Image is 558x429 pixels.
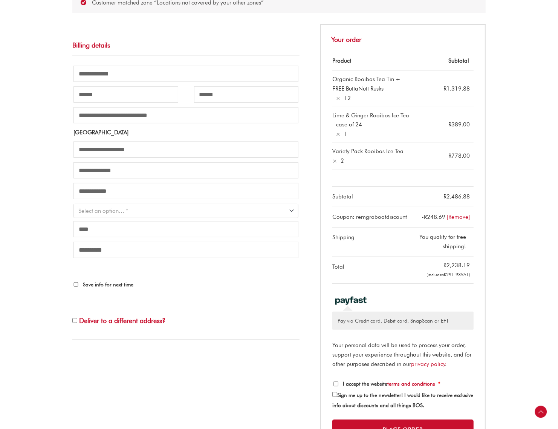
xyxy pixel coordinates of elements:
span: Province [73,204,298,218]
span: R [444,272,446,277]
input: I accept the websiteterms and conditions * [333,381,338,386]
a: terms and conditions [387,381,435,387]
strong: × 1 [336,129,347,139]
a: privacy policy [411,361,445,367]
p: Pay via Credit card, Debit card, SnapScan or EFT [338,317,468,325]
bdi: 1,319.88 [443,85,470,92]
th: Shipping [332,228,416,257]
span: R [448,152,451,159]
input: Save info for next time [73,282,78,287]
h3: Billing details [72,33,300,55]
span: I accept the website [343,381,435,387]
td: - [416,207,474,228]
th: Total [332,257,416,284]
span: Save info for next time [83,281,133,288]
div: Variety Pack Rooibos Ice Tea [332,147,404,156]
th: Coupon: remgrobootdiscount [332,207,416,228]
strong: [GEOGRAPHIC_DATA] [73,129,128,136]
span: R [443,85,446,92]
input: Sign me up to the newsletter! I would like to receive exclusive info about discounts and all thin... [332,392,337,397]
strong: × 2 [332,156,344,166]
span: 291.93 [444,272,461,277]
span: R [424,214,427,220]
a: Remove remgrobootdiscount coupon [447,214,470,220]
span: R [443,262,446,269]
th: Product [332,51,416,71]
span: 248.69 [424,214,445,220]
bdi: 2,486.88 [443,193,470,200]
abbr: required [438,381,440,387]
span: R [443,193,446,200]
span: Sign me up to the newsletter! I would like to receive exclusive info about discounts and all thin... [332,392,473,408]
small: (includes VAT) [427,272,470,277]
strong: × 12 [336,94,351,103]
input: Deliver to a different address? [72,318,77,323]
div: Organic Rooibos Tea Tin + FREE ButtaNutt Rusks [332,75,412,94]
div: Lime & Ginger Rooibos Ice Tea - case of 24 [332,111,412,130]
bdi: 389.00 [448,121,470,128]
h3: Your order [320,24,486,51]
span: Deliver to a different address? [79,317,165,324]
p: Your personal data will be used to process your order, support your experience throughout this we... [332,341,474,369]
th: Subtotal [332,187,416,207]
label: You qualify for free shipping! [419,234,466,250]
bdi: 2,238.19 [443,262,470,269]
th: Subtotal [416,51,474,71]
span: R [448,121,451,128]
bdi: 778.00 [448,152,470,159]
span: Select an option… * [78,208,128,214]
